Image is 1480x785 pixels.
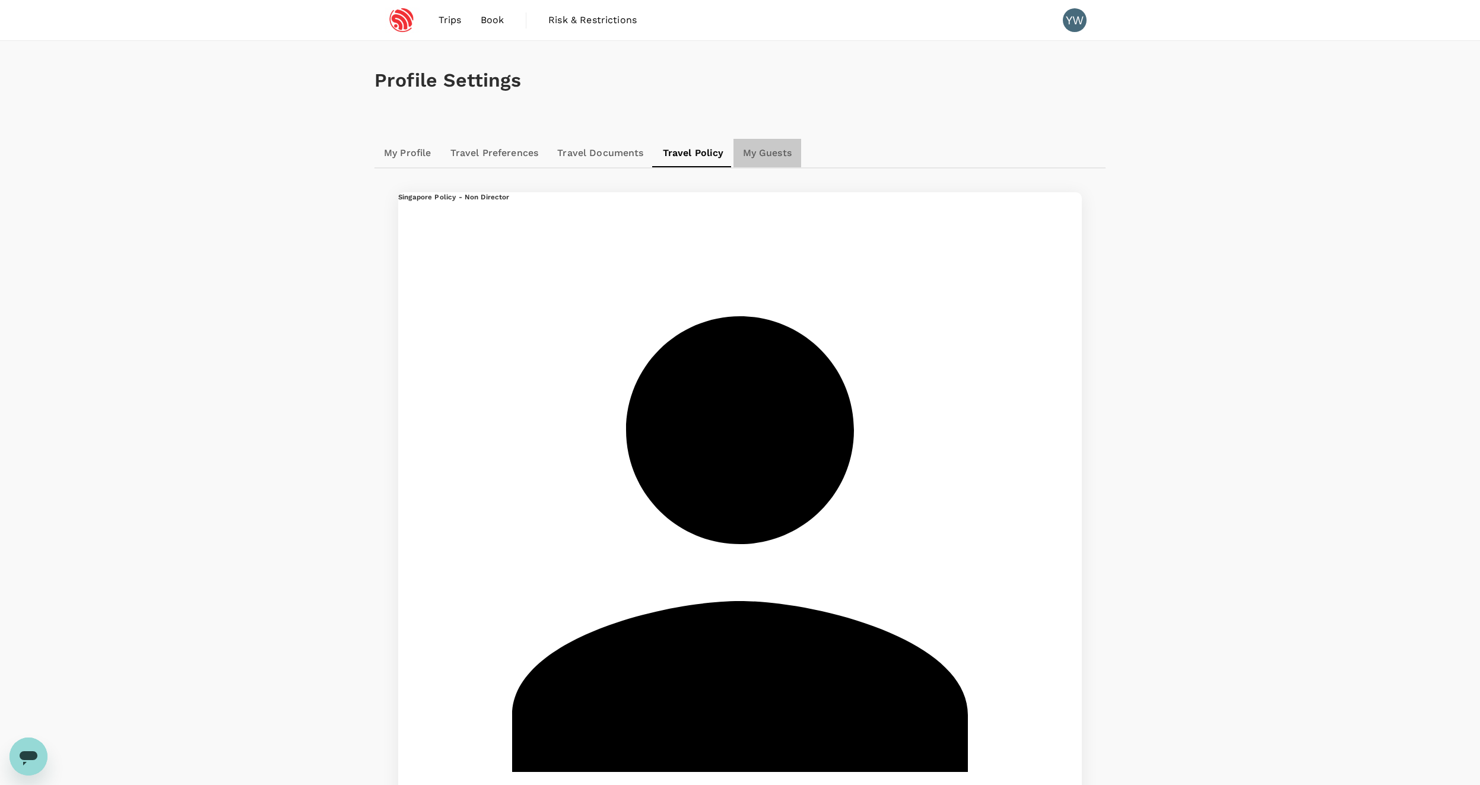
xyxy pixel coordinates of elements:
a: My Guests [733,139,801,167]
a: Travel Policy [653,139,733,167]
span: Book [481,13,504,27]
img: Espressif Systems Singapore Pte Ltd [374,7,429,33]
h1: Profile Settings [374,69,1106,91]
span: Risk & Restrictions [548,13,637,27]
div: YW [1063,8,1087,32]
iframe: Button to launch messaging window [9,738,47,776]
span: Trips [439,13,462,27]
h5: Singapore Policy - Non Director [398,192,1082,202]
a: My Profile [374,139,441,167]
a: Travel Preferences [441,139,548,167]
a: Travel Documents [548,139,653,167]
